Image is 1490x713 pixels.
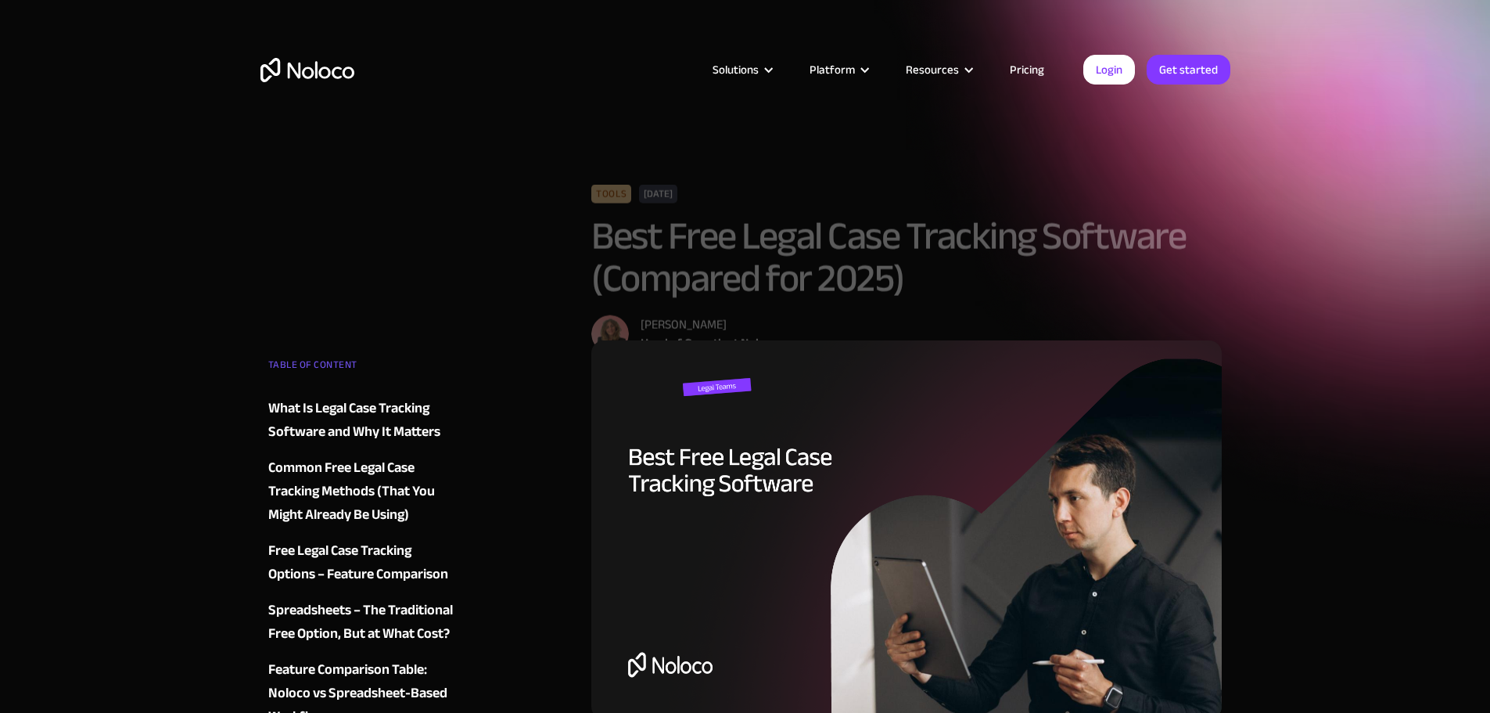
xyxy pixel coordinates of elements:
h1: Best Free Legal Case Tracking Software (Compared for 2025) [591,215,1223,300]
a: Common Free Legal Case Tracking Methods (That You Might Already Be Using) [268,456,458,527]
a: Login [1083,55,1135,85]
a: What Is Legal Case Tracking Software and Why It Matters [268,397,458,444]
div: [DATE] [639,185,677,203]
div: Solutions [713,59,759,80]
div: Resources [906,59,959,80]
div: Platform [810,59,855,80]
div: TABLE OF CONTENT [268,353,458,384]
a: Free Legal Case Tracking Options – Feature Comparison [268,539,458,586]
a: home [260,58,354,82]
a: Spreadsheets – The Traditional Free Option, But at What Cost? [268,599,458,646]
div: Platform [790,59,886,80]
div: Head of Growth at Noloco [641,334,778,353]
div: Tools [591,185,631,203]
a: Get started [1147,55,1230,85]
div: Resources [886,59,990,80]
div: Solutions [693,59,790,80]
div: [PERSON_NAME] [641,315,778,334]
a: Pricing [990,59,1064,80]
